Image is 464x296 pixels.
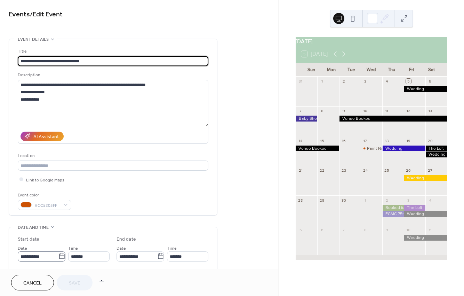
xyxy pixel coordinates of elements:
[406,197,411,203] div: 3
[427,227,433,232] div: 11
[406,138,411,143] div: 19
[341,79,346,84] div: 2
[298,168,303,173] div: 21
[319,108,325,114] div: 8
[23,280,42,287] span: Cancel
[18,192,70,199] div: Event color
[18,71,207,79] div: Description
[427,168,433,173] div: 27
[384,79,390,84] div: 4
[425,151,447,157] div: Wedding Reception
[341,63,361,77] div: Tue
[298,227,303,232] div: 5
[18,36,49,43] span: Event details
[363,138,368,143] div: 17
[11,275,54,290] button: Cancel
[18,224,49,231] span: Date and time
[68,244,78,252] span: Time
[401,63,422,77] div: Fri
[296,37,447,46] div: [DATE]
[361,63,382,77] div: Wed
[404,211,447,217] div: Wedding
[404,205,425,211] div: The Loft - Booked
[427,138,433,143] div: 20
[406,108,411,114] div: 12
[296,116,317,122] div: Baby Shower
[382,211,404,217] div: FCMC 75th Anniversary Celebration
[363,168,368,173] div: 24
[319,79,325,84] div: 1
[384,227,390,232] div: 9
[425,146,447,151] div: The Loft - Booked
[117,244,126,252] span: Date
[9,8,30,21] a: Events
[319,138,325,143] div: 15
[26,176,64,184] span: Link to Google Maps
[18,48,207,55] div: Title
[167,244,177,252] span: Time
[339,116,447,122] div: Venue Booked
[319,227,325,232] div: 6
[341,227,346,232] div: 7
[384,108,390,114] div: 11
[427,197,433,203] div: 4
[382,205,404,211] div: Booked for Fulton County Medical Center 75 Anniversary Celebration & the FCMC Foundation Gratitud...
[384,138,390,143] div: 18
[406,168,411,173] div: 26
[319,168,325,173] div: 22
[341,108,346,114] div: 9
[298,79,303,84] div: 31
[33,133,59,140] div: AI Assistant
[298,108,303,114] div: 7
[427,108,433,114] div: 13
[319,197,325,203] div: 29
[367,146,451,151] div: Paint Night W/[PERSON_NAME]'s Art & Soul
[321,63,342,77] div: Mon
[381,63,401,77] div: Thu
[404,86,447,92] div: Wedding
[404,235,447,241] div: Wedding
[34,202,60,209] span: #CC5203FF
[406,79,411,84] div: 5
[21,132,64,141] button: AI Assistant
[427,79,433,84] div: 6
[382,146,425,151] div: Wedding
[341,138,346,143] div: 16
[363,79,368,84] div: 3
[18,236,39,243] div: Start date
[18,152,207,159] div: Location
[18,244,27,252] span: Date
[298,197,303,203] div: 28
[363,108,368,114] div: 10
[406,227,411,232] div: 10
[296,146,339,151] div: Venue Booked
[363,197,368,203] div: 1
[384,168,390,173] div: 25
[117,236,136,243] div: End date
[421,63,441,77] div: Sat
[30,8,63,21] span: / Edit Event
[384,197,390,203] div: 2
[301,63,321,77] div: Sun
[298,138,303,143] div: 14
[363,227,368,232] div: 8
[341,197,346,203] div: 30
[404,175,447,181] div: Wedding
[361,146,382,151] div: Paint Night W/Charlie's Art & Soul
[341,168,346,173] div: 23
